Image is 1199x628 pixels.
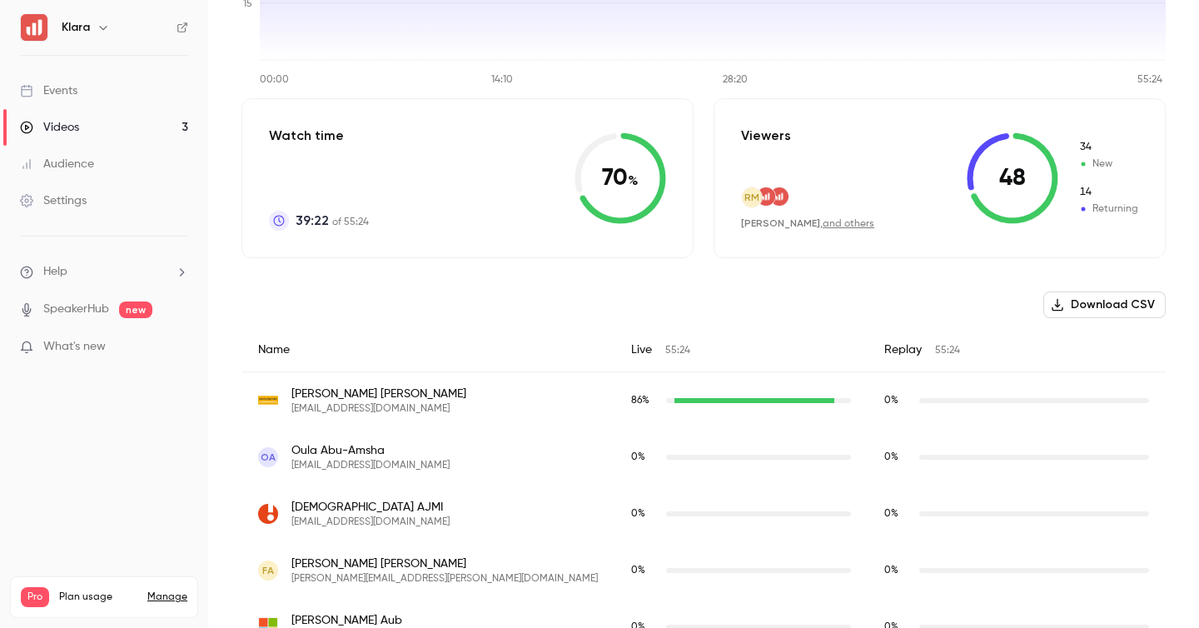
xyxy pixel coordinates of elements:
div: , [741,217,874,231]
div: Events [20,82,77,99]
span: Live watch time [631,563,658,578]
li: help-dropdown-opener [20,263,188,281]
span: Plan usage [59,591,137,604]
span: Replay watch time [884,450,911,465]
div: Name [241,328,614,372]
span: Returning [1078,202,1138,217]
p: Viewers [741,126,791,146]
span: What's new [43,338,106,356]
a: and others [823,219,874,229]
span: Live watch time [631,393,658,408]
span: Replay watch time [884,563,911,578]
iframe: Noticeable Trigger [168,340,188,355]
tspan: 28:20 [723,75,748,85]
span: New [1078,140,1138,155]
h6: Klara [62,19,90,36]
span: New [1078,157,1138,172]
div: rana.abi-fadel@spiebatignolles.fr [241,372,1166,430]
div: Audience [20,156,94,172]
span: 0 % [884,452,898,462]
button: Download CSV [1043,292,1166,318]
span: Help [43,263,67,281]
img: klarahr.com [757,187,775,206]
span: 0 % [884,566,898,576]
span: Replay watch time [884,393,911,408]
span: Live watch time [631,506,658,521]
p: of 55:24 [296,211,369,231]
span: 86 % [631,396,649,406]
span: [EMAIL_ADDRESS][DOMAIN_NAME] [291,516,450,529]
span: [PERSON_NAME] [741,217,820,229]
span: [PERSON_NAME][EMAIL_ADDRESS][PERSON_NAME][DOMAIN_NAME] [291,572,598,586]
span: OA [261,450,276,465]
img: Klara [21,14,47,41]
tspan: 00:00 [260,75,289,85]
div: Live [614,328,868,372]
span: [EMAIL_ADDRESS][DOMAIN_NAME] [291,459,450,472]
span: [EMAIL_ADDRESS][DOMAIN_NAME] [291,402,466,416]
span: Oula Abu-Amsha [291,442,450,459]
span: [DEMOGRAPHIC_DATA] AJMI [291,499,450,516]
span: 55:24 [935,346,960,356]
span: 55:24 [665,346,690,356]
span: FA [262,563,274,578]
a: SpeakerHub [43,301,109,318]
tspan: 55:24 [1137,75,1162,85]
span: Returning [1078,185,1138,200]
span: 0 % [631,452,645,462]
p: Watch time [269,126,369,146]
div: Videos [20,119,79,136]
div: Replay [868,328,1166,372]
tspan: 14:10 [491,75,513,85]
span: new [119,302,152,318]
span: Live watch time [631,450,658,465]
span: 0 % [631,509,645,519]
img: inserm.fr [258,504,278,524]
div: Settings [20,192,87,209]
span: 0 % [884,509,898,519]
span: [PERSON_NAME] [PERSON_NAME] [291,556,598,572]
span: Pro [21,587,49,607]
img: spiebatignolles.fr [258,391,278,411]
span: 0 % [631,566,645,576]
span: 0 % [884,396,898,406]
span: RM [744,190,759,205]
span: 39:22 [296,211,329,231]
span: [PERSON_NAME] [PERSON_NAME] [291,386,466,402]
img: klarahr.com [770,187,789,206]
a: Manage [147,591,187,604]
span: Replay watch time [884,506,911,521]
div: frederic.alvaro@bpoc.fr [241,542,1166,599]
div: iman.ajmi@inserm.fr [241,486,1166,542]
div: oabuamsha@gmail.com [241,429,1166,486]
